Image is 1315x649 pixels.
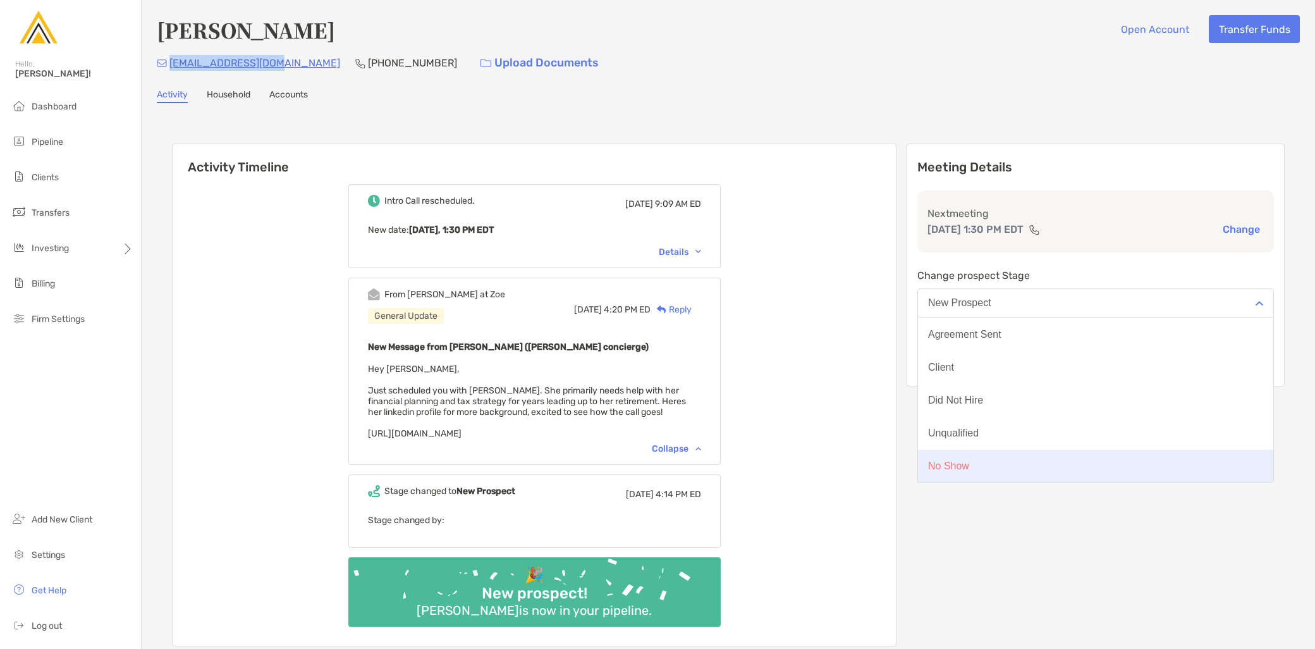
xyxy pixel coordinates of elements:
[173,144,896,175] h6: Activity Timeline
[918,417,1273,450] button: Unqualified
[32,621,62,631] span: Log out
[918,384,1273,417] button: Did Not Hire
[918,450,1273,483] button: No Show
[917,288,1274,318] button: New Prospect
[480,59,491,68] img: button icon
[384,195,475,206] div: Intro Call rescheduled.
[157,59,167,67] img: Email Icon
[626,489,654,500] span: [DATE]
[384,486,515,497] div: Stage changed to
[918,351,1273,384] button: Client
[11,133,27,149] img: pipeline icon
[11,98,27,113] img: dashboard icon
[927,221,1024,237] p: [DATE] 1:30 PM EDT
[412,603,657,618] div: [PERSON_NAME] is now in your pipeline.
[604,304,651,315] span: 4:20 PM ED
[157,15,335,44] h4: [PERSON_NAME]
[348,557,721,616] img: Confetti
[928,297,991,309] div: New Prospect
[1111,15,1199,43] button: Open Account
[32,101,76,112] span: Dashboard
[368,364,686,439] span: Hey [PERSON_NAME], Just scheduled you with [PERSON_NAME]. She primarily needs help with her finan...
[368,288,380,300] img: Event icon
[1219,223,1264,236] button: Change
[659,247,701,257] div: Details
[928,428,979,439] div: Unqualified
[655,199,701,209] span: 9:09 AM ED
[917,159,1274,175] p: Meeting Details
[928,395,983,406] div: Did Not Hire
[657,306,666,314] img: Reply icon
[928,329,1001,340] div: Agreement Sent
[574,304,602,315] span: [DATE]
[456,486,515,497] b: New Prospect
[11,204,27,219] img: transfers icon
[1256,301,1263,306] img: Open dropdown arrow
[11,547,27,562] img: settings icon
[368,222,701,238] p: New date :
[520,566,549,584] div: 🎉
[652,443,701,454] div: Collapse
[32,314,85,324] span: Firm Settings
[477,584,592,603] div: New prospect!
[32,172,59,183] span: Clients
[368,342,649,352] b: New Message from [PERSON_NAME] ([PERSON_NAME] concierge)
[11,511,27,526] img: add_new_client icon
[32,550,65,560] span: Settings
[269,89,308,103] a: Accounts
[11,169,27,184] img: clients icon
[32,243,69,254] span: Investing
[928,460,969,472] div: No Show
[15,68,133,79] span: [PERSON_NAME]!
[928,362,954,373] div: Client
[368,512,701,528] p: Stage changed by:
[695,250,701,254] img: Chevron icon
[917,268,1274,283] p: Change prospect Stage
[918,318,1273,351] button: Agreement Sent
[656,489,701,500] span: 4:14 PM ED
[11,311,27,326] img: firm-settings icon
[32,207,70,218] span: Transfers
[384,289,505,300] div: From [PERSON_NAME] at Zoe
[32,585,66,596] span: Get Help
[368,195,380,207] img: Event icon
[409,225,494,235] b: [DATE], 1:30 PM EDT
[207,89,250,103] a: Household
[11,240,27,255] img: investing icon
[368,308,444,324] div: General Update
[1209,15,1300,43] button: Transfer Funds
[472,49,607,77] a: Upload Documents
[15,5,61,51] img: Zoe Logo
[169,55,340,71] p: [EMAIL_ADDRESS][DOMAIN_NAME]
[368,485,380,497] img: Event icon
[32,278,55,289] span: Billing
[625,199,653,209] span: [DATE]
[927,206,1264,221] p: Next meeting
[11,617,27,633] img: logout icon
[368,55,457,71] p: [PHONE_NUMBER]
[11,275,27,290] img: billing icon
[651,303,692,316] div: Reply
[32,514,92,525] span: Add New Client
[355,58,365,68] img: Phone Icon
[157,89,188,103] a: Activity
[11,582,27,597] img: get-help icon
[695,447,701,450] img: Chevron icon
[1029,225,1040,235] img: communication type
[32,137,63,147] span: Pipeline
